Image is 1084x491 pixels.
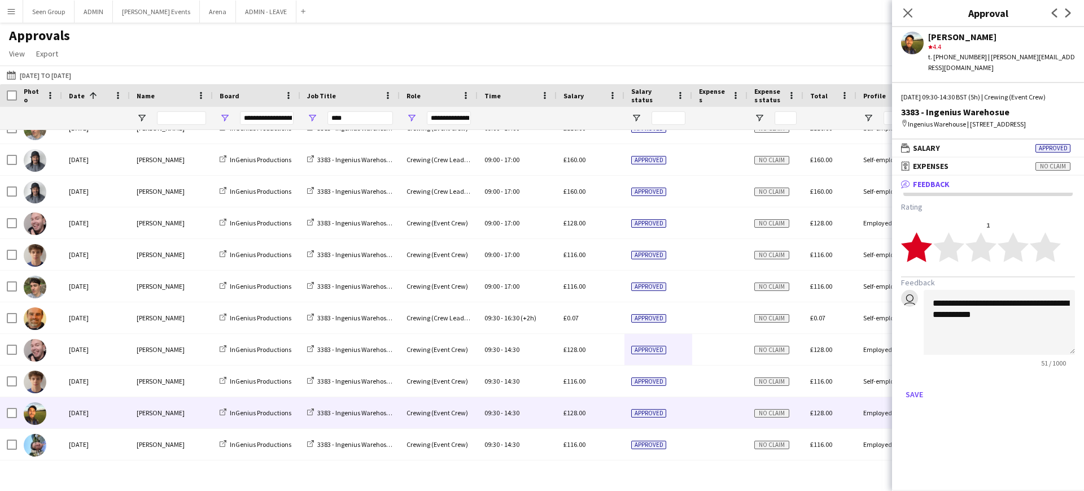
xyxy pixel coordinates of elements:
[810,187,832,195] span: £160.00
[317,219,394,227] span: 3383 - Ingenius Warehosue
[130,366,213,397] div: [PERSON_NAME]
[754,87,783,104] span: Expenses status
[810,345,832,354] span: £128.00
[863,187,920,195] span: Self-employed Crew
[810,440,832,449] span: £116.00
[810,282,832,290] span: £116.00
[230,377,291,385] span: InGenius Productions
[863,345,908,354] span: Employed Crew
[400,429,478,460] div: Crewing (Event Crew)
[130,239,213,270] div: [PERSON_NAME]
[130,207,213,238] div: [PERSON_NAME]
[230,345,291,354] span: InGenius Productions
[504,409,519,417] span: 14:30
[317,282,394,290] span: 3383 - Ingenius Warehosue
[62,366,130,397] div: [DATE]
[24,371,46,393] img: Alexander Caseley
[5,46,29,61] a: View
[220,314,291,322] a: InGenius Productions
[563,377,585,385] span: £116.00
[563,250,585,259] span: £116.00
[406,113,417,123] button: Open Filter Menu
[863,409,908,417] span: Employed Crew
[307,440,394,449] a: 3383 - Ingenius Warehosue
[901,119,1075,129] div: Ingenius Warehouse | [STREET_ADDRESS]
[810,314,825,322] span: £0.07
[307,92,336,100] span: Job Title
[631,219,666,228] span: Approved
[863,219,908,227] span: Employed Crew
[892,158,1084,175] mat-expansion-panel-header: ExpensesNo claim
[130,397,213,428] div: [PERSON_NAME]
[113,1,200,23] button: [PERSON_NAME] Events
[810,409,832,417] span: £128.00
[236,1,296,23] button: ADMIN - LEAVE
[754,283,789,291] span: No claim
[220,377,291,385] a: InGenius Productions
[317,345,394,354] span: 3383 - Ingenius Warehosue
[892,176,1084,193] mat-expansion-panel-header: Feedback
[327,111,393,125] input: Job Title Filter Input
[913,143,940,153] span: Salary
[24,87,42,104] span: Photo
[563,409,585,417] span: £128.00
[24,212,46,235] img: Eldon Taylor
[521,314,536,322] span: (+2h)
[484,219,500,227] span: 09:00
[631,441,666,449] span: Approved
[501,250,503,259] span: -
[563,155,585,164] span: £160.00
[754,377,789,386] span: No claim
[69,92,85,100] span: Date
[130,429,213,460] div: [PERSON_NAME]
[901,92,1075,102] div: [DATE] 09:30-14:30 BST (5h) | Crewing (Event Crew)
[631,188,666,196] span: Approved
[24,402,46,425] img: Ewens Abid
[137,92,155,100] span: Name
[406,92,421,100] span: Role
[484,377,500,385] span: 09:30
[754,314,789,323] span: No claim
[928,32,1075,42] div: [PERSON_NAME]
[501,377,503,385] span: -
[631,409,666,418] span: Approved
[307,187,394,195] a: 3383 - Ingenius Warehosue
[901,107,1075,117] div: 3383 - Ingenius Warehosue
[631,113,641,123] button: Open Filter Menu
[24,276,46,298] img: Alistair Redding
[220,409,291,417] a: InGenius Productions
[863,92,886,100] span: Profile
[754,156,789,164] span: No claim
[1035,144,1070,153] span: Approved
[810,92,828,100] span: Total
[501,440,503,449] span: -
[484,155,500,164] span: 09:00
[892,6,1084,20] h3: Approval
[24,149,46,172] img: Kaine Caldeira
[400,207,478,238] div: Crewing (Event Crew)
[484,250,500,259] span: 09:00
[24,244,46,267] img: Alexander Caseley
[130,144,213,175] div: [PERSON_NAME]
[130,334,213,365] div: [PERSON_NAME]
[75,1,113,23] button: ADMIN
[754,188,789,196] span: No claim
[563,282,585,290] span: £116.00
[501,219,503,227] span: -
[504,187,519,195] span: 17:00
[775,111,797,125] input: Expenses status Filter Input
[230,155,291,164] span: InGenius Productions
[220,282,291,290] a: InGenius Productions
[220,187,291,195] a: InGenius Productions
[484,409,500,417] span: 09:30
[913,161,948,171] span: Expenses
[504,219,519,227] span: 17:00
[501,345,503,354] span: -
[307,155,394,164] a: 3383 - Ingenius Warehosue
[230,409,291,417] span: InGenius Productions
[484,440,500,449] span: 09:30
[62,239,130,270] div: [DATE]
[62,271,130,302] div: [DATE]
[501,155,503,164] span: -
[400,176,478,207] div: Crewing (Crew Leader)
